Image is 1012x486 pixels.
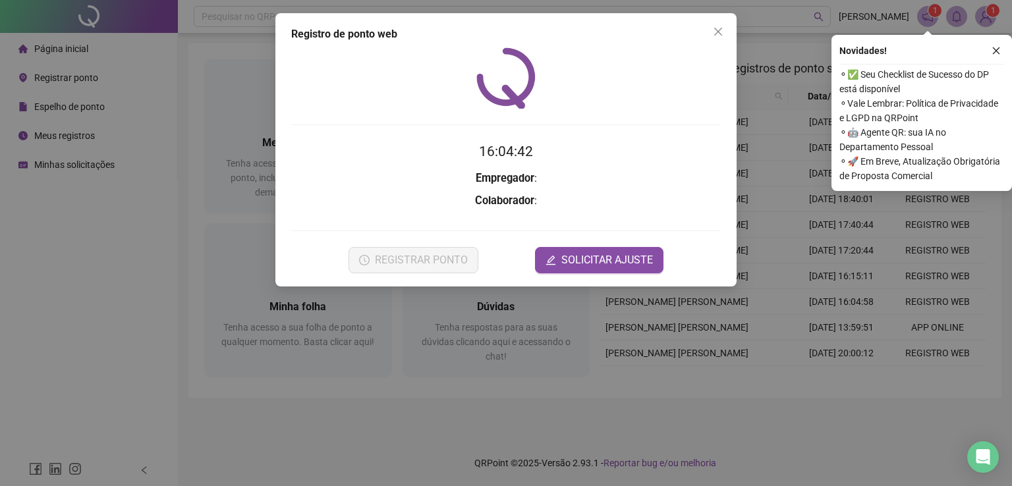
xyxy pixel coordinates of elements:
button: Close [708,21,729,42]
button: editSOLICITAR AJUSTE [535,247,663,273]
span: close [992,46,1001,55]
div: Registro de ponto web [291,26,721,42]
span: ⚬ 🚀 Em Breve, Atualização Obrigatória de Proposta Comercial [839,154,1004,183]
div: Open Intercom Messenger [967,441,999,473]
h3: : [291,192,721,209]
span: ⚬ 🤖 Agente QR: sua IA no Departamento Pessoal [839,125,1004,154]
img: QRPoint [476,47,536,109]
strong: Colaborador [475,194,534,207]
time: 16:04:42 [479,144,533,159]
h3: : [291,170,721,187]
span: edit [546,255,556,265]
strong: Empregador [476,172,534,184]
button: REGISTRAR PONTO [349,247,478,273]
span: SOLICITAR AJUSTE [561,252,653,268]
span: ⚬ ✅ Seu Checklist de Sucesso do DP está disponível [839,67,1004,96]
span: Novidades ! [839,43,887,58]
span: close [713,26,723,37]
span: ⚬ Vale Lembrar: Política de Privacidade e LGPD na QRPoint [839,96,1004,125]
